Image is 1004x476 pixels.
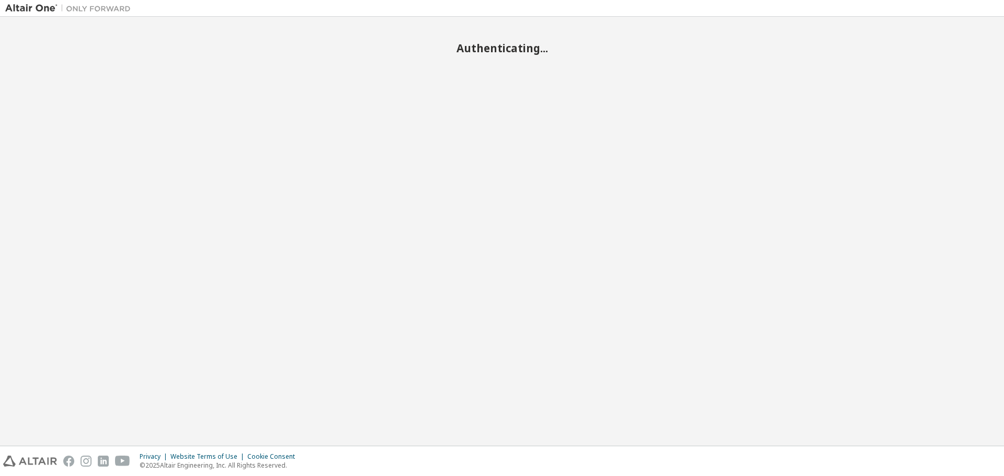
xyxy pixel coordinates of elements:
img: Altair One [5,3,136,14]
p: © 2025 Altair Engineering, Inc. All Rights Reserved. [140,461,301,470]
img: altair_logo.svg [3,456,57,467]
div: Privacy [140,452,170,461]
img: youtube.svg [115,456,130,467]
div: Website Terms of Use [170,452,247,461]
img: facebook.svg [63,456,74,467]
div: Cookie Consent [247,452,301,461]
img: linkedin.svg [98,456,109,467]
h2: Authenticating... [5,41,999,55]
img: instagram.svg [81,456,92,467]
